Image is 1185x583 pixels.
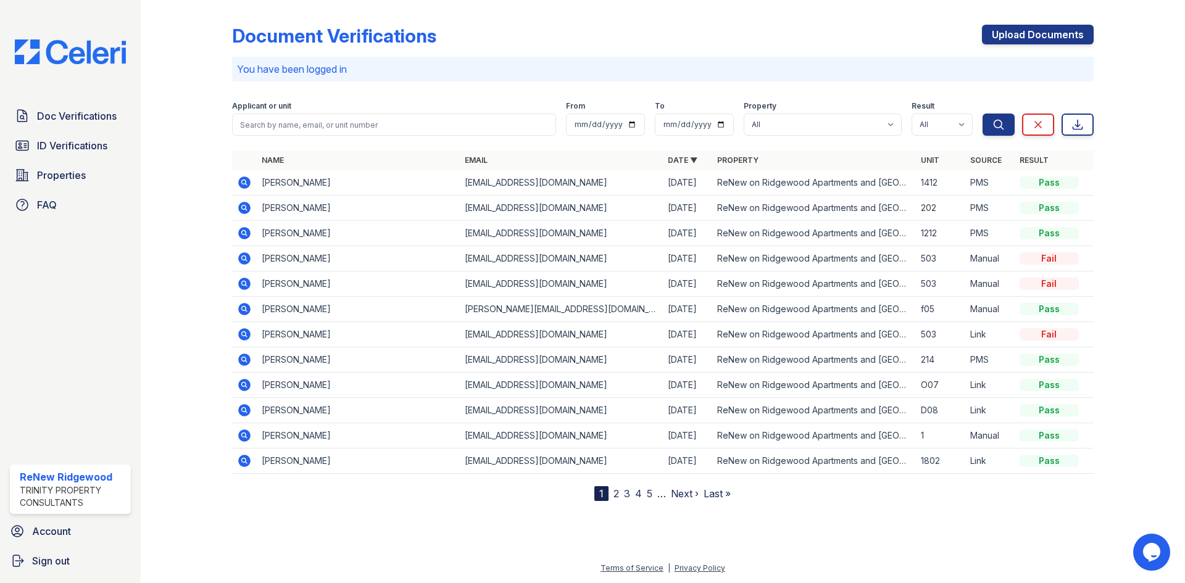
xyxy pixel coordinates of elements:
td: ReNew on Ridgewood Apartments and [GEOGRAPHIC_DATA] [712,221,915,246]
div: Pass [1020,176,1079,189]
td: ReNew on Ridgewood Apartments and [GEOGRAPHIC_DATA] [712,271,915,297]
td: O07 [916,373,965,398]
td: [PERSON_NAME] [257,449,460,474]
label: From [566,101,585,111]
td: [PERSON_NAME] [257,246,460,271]
td: ReNew on Ridgewood Apartments and [GEOGRAPHIC_DATA] [712,297,915,322]
td: [PERSON_NAME] [257,373,460,398]
td: [EMAIL_ADDRESS][DOMAIN_NAME] [460,423,663,449]
td: Link [965,398,1015,423]
td: [EMAIL_ADDRESS][DOMAIN_NAME] [460,322,663,347]
a: Doc Verifications [10,104,131,128]
td: 1412 [916,170,965,196]
td: [DATE] [663,347,712,373]
td: [DATE] [663,246,712,271]
td: [DATE] [663,196,712,221]
a: 5 [647,487,652,500]
a: Result [1020,155,1049,165]
div: Trinity Property Consultants [20,484,126,509]
a: Last » [704,487,731,500]
td: 1802 [916,449,965,474]
td: [PERSON_NAME] [257,196,460,221]
td: ReNew on Ridgewood Apartments and [GEOGRAPHIC_DATA] [712,423,915,449]
td: Manual [965,246,1015,271]
td: [EMAIL_ADDRESS][DOMAIN_NAME] [460,196,663,221]
label: Property [744,101,776,111]
a: ID Verifications [10,133,131,158]
div: Document Verifications [232,25,436,47]
div: Fail [1020,278,1079,290]
div: Pass [1020,303,1079,315]
div: Pass [1020,404,1079,416]
td: ReNew on Ridgewood Apartments and [GEOGRAPHIC_DATA] [712,449,915,474]
td: [DATE] [663,170,712,196]
td: [EMAIL_ADDRESS][DOMAIN_NAME] [460,373,663,398]
div: Pass [1020,379,1079,391]
td: [DATE] [663,297,712,322]
td: ReNew on Ridgewood Apartments and [GEOGRAPHIC_DATA] [712,373,915,398]
td: [PERSON_NAME] [257,170,460,196]
td: Manual [965,423,1015,449]
label: Result [912,101,934,111]
td: [EMAIL_ADDRESS][DOMAIN_NAME] [460,246,663,271]
img: CE_Logo_Blue-a8612792a0a2168367f1c8372b55b34899dd931a85d93a1a3d3e32e68fde9ad4.png [5,39,136,64]
td: 202 [916,196,965,221]
td: 214 [916,347,965,373]
div: | [668,563,670,573]
a: Unit [921,155,939,165]
a: Sign out [5,548,136,573]
label: To [655,101,665,111]
a: 3 [624,487,630,500]
td: PMS [965,170,1015,196]
label: Applicant or unit [232,101,291,111]
a: 2 [613,487,619,500]
td: [EMAIL_ADDRESS][DOMAIN_NAME] [460,347,663,373]
span: Doc Verifications [37,109,117,123]
span: … [657,486,666,501]
td: Link [965,322,1015,347]
td: [PERSON_NAME][EMAIL_ADDRESS][DOMAIN_NAME] [460,297,663,322]
td: Manual [965,271,1015,297]
div: Pass [1020,354,1079,366]
a: Properties [10,163,131,188]
td: ReNew on Ridgewood Apartments and [GEOGRAPHIC_DATA] [712,170,915,196]
a: Source [970,155,1002,165]
a: 4 [635,487,642,500]
td: PMS [965,347,1015,373]
td: ReNew on Ridgewood Apartments and [GEOGRAPHIC_DATA] [712,246,915,271]
a: Email [465,155,488,165]
div: Fail [1020,252,1079,265]
span: Account [32,524,71,539]
a: Account [5,519,136,544]
td: f05 [916,297,965,322]
div: ReNew Ridgewood [20,469,126,484]
td: [PERSON_NAME] [257,423,460,449]
a: Name [262,155,284,165]
td: [EMAIL_ADDRESS][DOMAIN_NAME] [460,221,663,246]
td: [DATE] [663,322,712,347]
td: ReNew on Ridgewood Apartments and [GEOGRAPHIC_DATA] [712,196,915,221]
td: [EMAIL_ADDRESS][DOMAIN_NAME] [460,170,663,196]
td: 1 [916,423,965,449]
div: 1 [594,486,609,501]
div: Pass [1020,455,1079,467]
td: [DATE] [663,423,712,449]
a: Date ▼ [668,155,697,165]
td: [PERSON_NAME] [257,398,460,423]
td: [EMAIL_ADDRESS][DOMAIN_NAME] [460,398,663,423]
td: [DATE] [663,449,712,474]
a: Upload Documents [982,25,1094,44]
td: Link [965,373,1015,398]
iframe: chat widget [1133,534,1173,571]
td: Link [965,449,1015,474]
div: Fail [1020,328,1079,341]
td: [EMAIL_ADDRESS][DOMAIN_NAME] [460,271,663,297]
span: FAQ [37,197,57,212]
div: Pass [1020,429,1079,442]
p: You have been logged in [237,62,1089,76]
td: [DATE] [663,398,712,423]
td: [PERSON_NAME] [257,271,460,297]
td: 503 [916,322,965,347]
a: Property [717,155,759,165]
